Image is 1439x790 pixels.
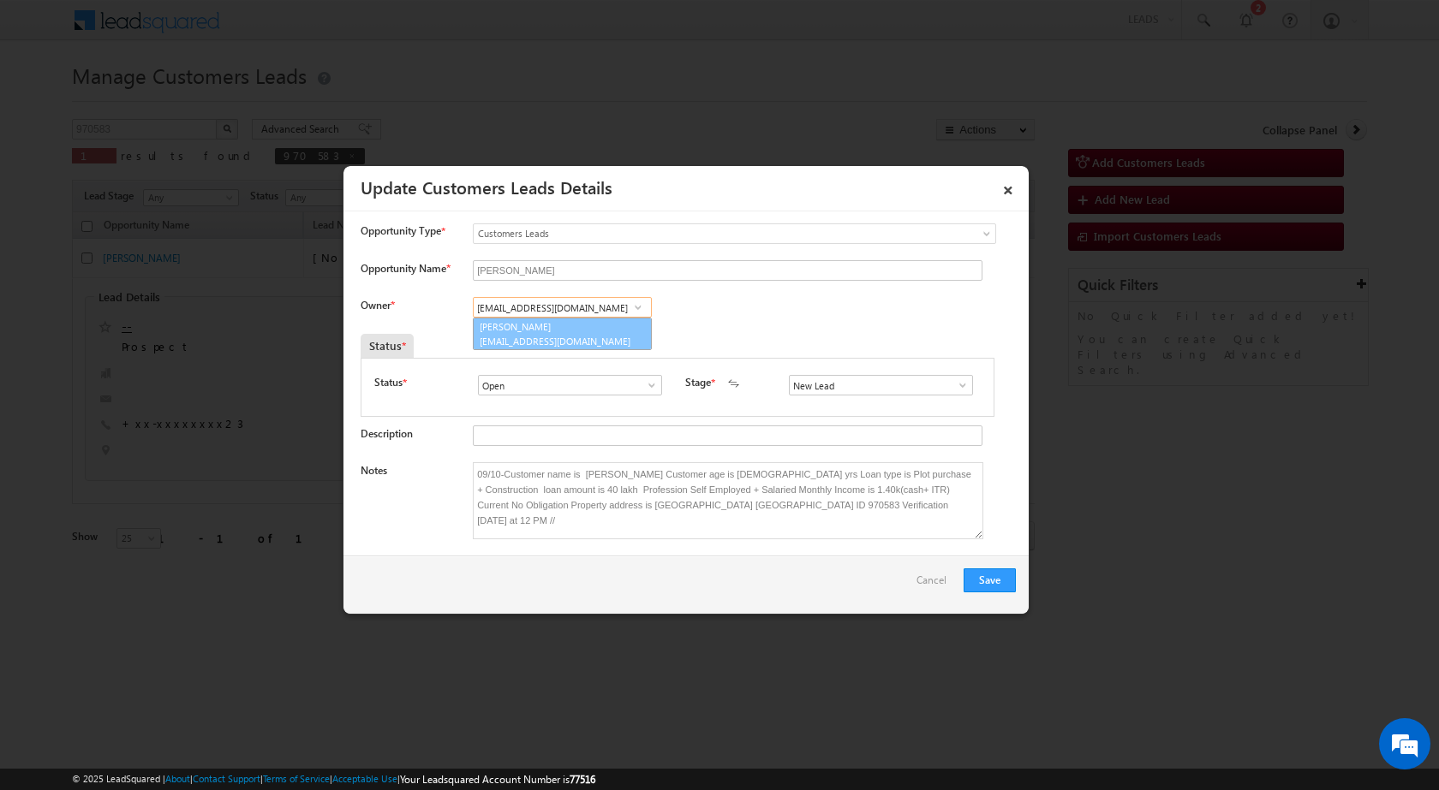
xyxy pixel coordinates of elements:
[281,9,322,50] div: Minimize live chat window
[917,568,955,601] a: Cancel
[22,158,313,513] textarea: Type your message and hit 'Enter'
[165,773,190,784] a: About
[947,377,969,394] a: Show All Items
[233,527,311,550] em: Start Chat
[361,262,450,275] label: Opportunity Name
[361,464,387,477] label: Notes
[263,773,330,784] a: Terms of Service
[636,377,658,394] a: Show All Items
[685,375,711,390] label: Stage
[374,375,403,390] label: Status
[473,223,996,244] a: Customers Leads
[361,175,612,199] a: Update Customers Leads Details
[72,771,595,787] span: © 2025 LeadSquared | | | | |
[474,226,926,241] span: Customers Leads
[361,223,441,239] span: Opportunity Type
[627,299,648,316] a: Show All Items
[332,773,397,784] a: Acceptable Use
[478,375,662,395] input: Type to Search
[480,335,634,347] span: [EMAIL_ADDRESS][DOMAIN_NAME]
[964,568,1016,592] button: Save
[400,773,595,786] span: Your Leadsquared Account Number is
[361,299,394,312] label: Owner
[473,297,652,318] input: Type to Search
[361,334,414,358] div: Status
[29,90,72,112] img: d_60004797649_company_0_60004797649
[994,172,1023,202] a: ×
[193,773,260,784] a: Contact Support
[361,427,413,440] label: Description
[570,773,595,786] span: 77516
[789,375,973,395] input: Type to Search
[89,90,288,112] div: Chat with us now
[473,318,652,350] a: [PERSON_NAME]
